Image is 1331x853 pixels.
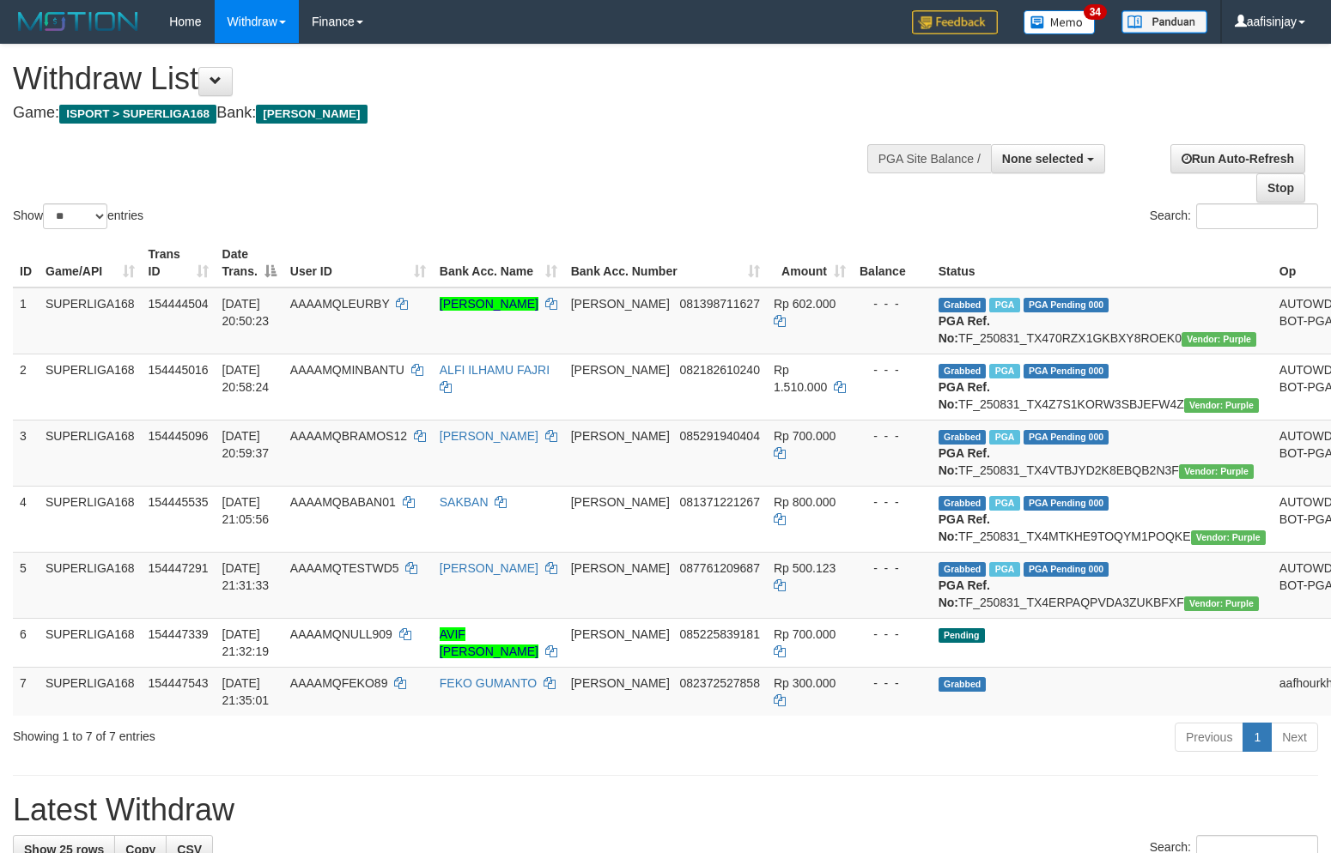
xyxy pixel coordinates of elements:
[932,420,1273,486] td: TF_250831_TX4VTBJYD2K8EBQB2N3F
[39,239,142,287] th: Game/API: activate to sort column ascending
[433,239,564,287] th: Bank Acc. Name: activate to sort column ascending
[149,495,209,509] span: 154445535
[774,627,836,641] span: Rp 700.000
[149,561,209,575] span: 154447291
[13,420,39,486] td: 3
[939,380,990,411] b: PGA Ref. No:
[39,552,142,618] td: SUPERLIGA168
[774,561,836,575] span: Rp 500.123
[1084,4,1107,20] span: 34
[680,676,760,690] span: Copy 082372527858 to clipboard
[216,239,283,287] th: Date Trans.: activate to sort column descending
[13,9,143,34] img: MOTION_logo.png
[222,297,270,328] span: [DATE] 20:50:23
[222,363,270,394] span: [DATE] 20:58:24
[989,496,1019,511] span: Marked by aafheankoy
[939,298,987,312] span: Grabbed
[680,429,760,443] span: Copy 085291940404 to clipboard
[680,561,760,575] span: Copy 087761209687 to clipboard
[142,239,216,287] th: Trans ID: activate to sort column ascending
[860,560,925,577] div: - - -
[290,297,390,311] span: AAAAMQLEURBY
[991,144,1105,173] button: None selected
[774,297,836,311] span: Rp 602.000
[860,295,925,312] div: - - -
[774,676,836,690] span: Rp 300.000
[1024,10,1096,34] img: Button%20Memo.svg
[39,354,142,420] td: SUPERLIGA168
[149,297,209,311] span: 154444504
[39,420,142,486] td: SUPERLIGA168
[1196,203,1318,229] input: Search:
[39,287,142,354] td: SUPERLIGA168
[222,495,270,526] span: [DATE] 21:05:56
[222,676,270,707] span: [DATE] 21:35:01
[290,363,404,377] span: AAAAMQMINBANTU
[13,667,39,716] td: 7
[774,495,836,509] span: Rp 800.000
[939,496,987,511] span: Grabbed
[1121,10,1207,33] img: panduan.png
[39,618,142,667] td: SUPERLIGA168
[774,363,827,394] span: Rp 1.510.000
[149,429,209,443] span: 154445096
[13,618,39,667] td: 6
[932,486,1273,552] td: TF_250831_TX4MTKHE9TOQYM1POQKE
[680,627,760,641] span: Copy 085225839181 to clipboard
[932,354,1273,420] td: TF_250831_TX4Z7S1KORW3SBJEFW4Z
[860,361,925,378] div: - - -
[59,105,216,124] span: ISPORT > SUPERLIGA168
[680,495,760,509] span: Copy 081371221267 to clipboard
[440,676,537,690] a: FEKO GUMANTO
[939,364,987,378] span: Grabbed
[1182,332,1256,347] span: Vendor URL: https://trx4.1velocity.biz
[290,495,396,509] span: AAAAMQBABAN01
[932,239,1273,287] th: Status
[1002,152,1084,166] span: None selected
[571,495,670,509] span: [PERSON_NAME]
[256,105,367,124] span: [PERSON_NAME]
[867,144,991,173] div: PGA Site Balance /
[13,721,542,745] div: Showing 1 to 7 of 7 entries
[440,297,538,311] a: [PERSON_NAME]
[932,287,1273,354] td: TF_250831_TX470RZX1GKBXY8ROEK0
[1243,723,1272,752] a: 1
[853,239,932,287] th: Balance
[39,667,142,716] td: SUPERLIGA168
[1179,464,1254,479] span: Vendor URL: https://trx4.1velocity.biz
[939,562,987,577] span: Grabbed
[13,239,39,287] th: ID
[571,297,670,311] span: [PERSON_NAME]
[989,430,1019,445] span: Marked by aafheankoy
[767,239,853,287] th: Amount: activate to sort column ascending
[13,354,39,420] td: 2
[932,552,1273,618] td: TF_250831_TX4ERPAQPVDA3ZUKBFXF
[860,427,925,445] div: - - -
[571,627,670,641] span: [PERSON_NAME]
[440,627,538,658] a: AVIF [PERSON_NAME]
[149,676,209,690] span: 154447543
[13,552,39,618] td: 5
[989,562,1019,577] span: Marked by aafmaleo
[222,429,270,460] span: [DATE] 20:59:37
[290,429,407,443] span: AAAAMQBRAMOS12
[39,486,142,552] td: SUPERLIGA168
[989,364,1019,378] span: Marked by aafheankoy
[939,314,990,345] b: PGA Ref. No:
[13,203,143,229] label: Show entries
[1150,203,1318,229] label: Search:
[1170,144,1305,173] a: Run Auto-Refresh
[43,203,107,229] select: Showentries
[939,628,985,643] span: Pending
[440,561,538,575] a: [PERSON_NAME]
[571,561,670,575] span: [PERSON_NAME]
[440,363,550,377] a: ALFI ILHAMU FAJRI
[13,486,39,552] td: 4
[939,578,990,609] b: PGA Ref. No:
[1191,530,1266,545] span: Vendor URL: https://trx4.1velocity.biz
[290,676,388,690] span: AAAAMQFEKO89
[939,430,987,445] span: Grabbed
[1184,398,1259,413] span: Vendor URL: https://trx4.1velocity.biz
[571,429,670,443] span: [PERSON_NAME]
[290,627,392,641] span: AAAAMQNULL909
